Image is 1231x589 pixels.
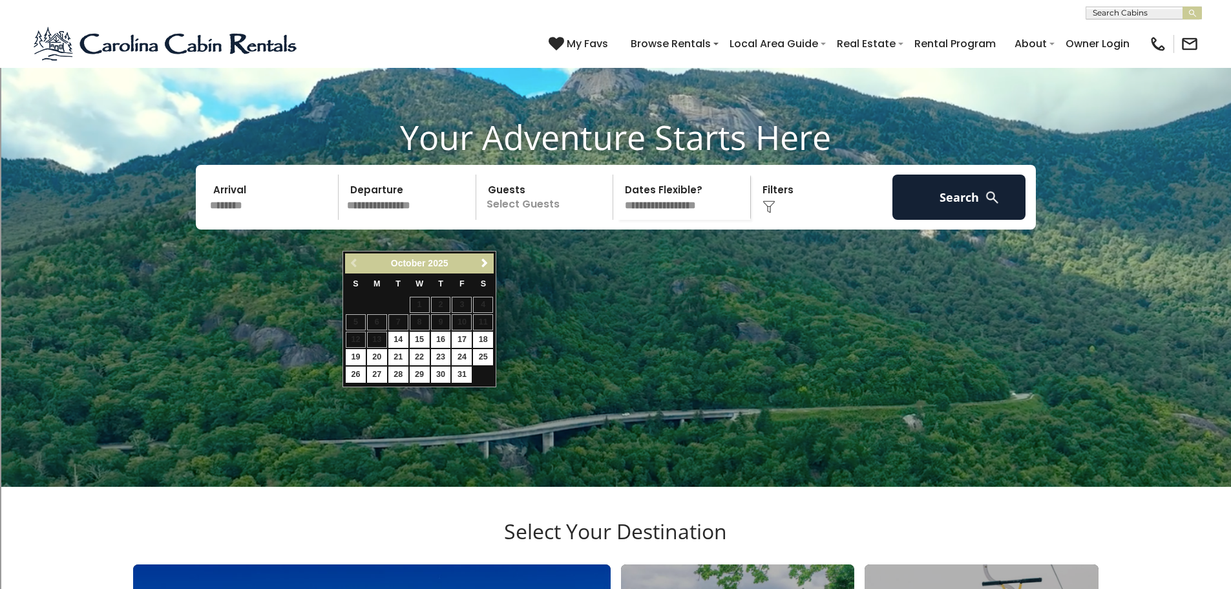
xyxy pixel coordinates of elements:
a: 25 [473,349,493,365]
a: 31 [452,367,472,383]
div: Delete [5,40,1226,52]
a: Rental Program [908,32,1002,55]
a: 29 [410,367,430,383]
a: Local Area Guide [723,32,825,55]
span: Saturday [481,279,486,288]
a: 22 [410,349,430,365]
span: Monday [374,279,381,288]
a: About [1008,32,1053,55]
a: 23 [431,349,451,365]
span: 2025 [428,258,448,268]
span: Thursday [438,279,443,288]
div: Move To ... [5,87,1226,98]
span: Friday [459,279,465,288]
a: 14 [388,332,408,348]
span: Tuesday [395,279,401,288]
span: Next [479,258,490,268]
a: 30 [431,367,451,383]
a: Real Estate [830,32,902,55]
a: 16 [431,332,451,348]
div: Sort New > Old [5,17,1226,28]
a: 27 [367,367,387,383]
span: My Favs [567,36,608,52]
div: Options [5,52,1226,63]
a: 20 [367,349,387,365]
a: 18 [473,332,493,348]
span: Wednesday [416,279,423,288]
a: 26 [346,367,366,383]
a: 17 [452,332,472,348]
a: 24 [452,349,472,365]
img: phone-regular-black.png [1149,35,1167,53]
span: October [391,258,426,268]
a: Browse Rentals [624,32,717,55]
a: Next [476,255,492,272]
div: Move To ... [5,28,1226,40]
a: 15 [410,332,430,348]
span: Sunday [353,279,358,288]
img: mail-regular-black.png [1181,35,1199,53]
a: 19 [346,349,366,365]
div: Rename [5,75,1226,87]
a: 28 [388,367,408,383]
a: My Favs [549,36,611,52]
div: Sign out [5,63,1226,75]
img: Blue-2.png [32,25,300,63]
a: Owner Login [1059,32,1136,55]
div: Sort A > Z [5,5,1226,17]
a: 21 [388,349,408,365]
